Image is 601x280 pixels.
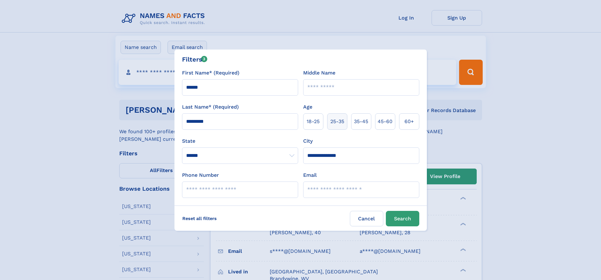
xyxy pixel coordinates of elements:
[350,211,383,226] label: Cancel
[378,118,392,125] span: 45‑60
[303,137,313,145] label: City
[386,211,419,226] button: Search
[182,103,239,111] label: Last Name* (Required)
[182,171,219,179] label: Phone Number
[303,69,335,77] label: Middle Name
[178,211,221,226] label: Reset all filters
[330,118,344,125] span: 25‑35
[182,137,298,145] label: State
[182,55,208,64] div: Filters
[303,171,317,179] label: Email
[182,69,239,77] label: First Name* (Required)
[303,103,312,111] label: Age
[404,118,414,125] span: 60+
[307,118,320,125] span: 18‑25
[354,118,368,125] span: 35‑45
